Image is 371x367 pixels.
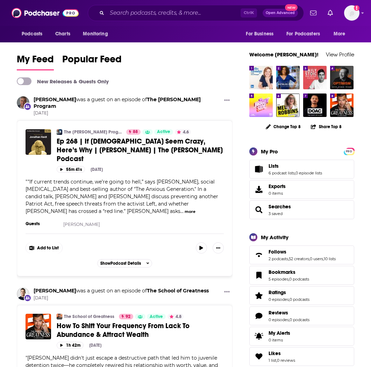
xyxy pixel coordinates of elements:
a: 92 [119,314,133,319]
span: , [288,256,289,261]
div: [DATE] [91,167,103,172]
a: Show notifications dropdown [325,7,336,19]
img: Jonathan Haidt [17,96,29,109]
span: Charts [55,29,70,39]
a: Likes [252,352,266,361]
span: 0 items [269,191,286,196]
span: Follows [249,245,354,264]
a: Active [154,129,173,135]
a: New Releases & Guests Only [17,77,109,85]
span: Lists [249,160,354,179]
button: open menu [241,27,282,41]
span: Searches [249,200,354,219]
button: open menu [17,27,51,41]
a: 0 episode lists [295,171,322,175]
h3: was a guest on an episode of [34,288,209,294]
span: Active [150,313,163,320]
a: 2 podcasts [269,256,288,261]
img: The Mel Robbins Podcast [276,94,300,117]
span: Bookmarks [249,266,354,285]
div: New Appearance [24,103,31,110]
img: The Gutbliss Podcast [276,66,300,89]
span: Ep 268 | If [DEMOGRAPHIC_DATA] Seem Crazy, Here’s Why | [PERSON_NAME] | The [PERSON_NAME] Podcast [57,137,223,163]
img: Dan Martell [17,288,29,300]
span: Monitoring [83,29,108,39]
span: Searches [269,203,291,210]
span: Likes [269,350,281,356]
a: Follows [252,250,266,260]
span: For Business [246,29,273,39]
a: Reviews [252,311,266,321]
span: Active [157,129,170,136]
a: 0 episodes [269,297,289,302]
img: The School of Greatness [57,314,62,319]
a: 6 podcast lists [269,171,295,175]
img: A Bit of Optimism [330,66,354,89]
span: More [334,29,345,39]
a: 0 episodes [269,317,289,322]
a: My Feed [17,53,54,70]
span: My Alerts [269,330,290,336]
a: 0 podcasts [290,317,309,322]
a: 1 list [269,358,276,363]
button: Share Top 8 [311,120,342,133]
div: My Pro [261,148,278,155]
button: open menu [78,27,117,41]
img: The School of Greatness [330,94,354,117]
div: New Appearance [24,294,31,302]
a: Searches [252,205,266,215]
button: 1h 42m [57,342,84,348]
span: Lists [269,163,279,169]
span: Ratings [249,286,354,305]
a: How To Shift Your Frequency From Lack To Abundance & Attract Wealth [26,314,51,339]
a: The Daily Stoic [303,66,327,89]
a: Likes [269,350,295,356]
span: [DATE] [34,110,221,116]
a: 0 podcasts [290,297,309,302]
a: Bookmarks [269,269,309,275]
span: , [289,297,290,302]
span: 88 [133,129,138,136]
span: Reviews [269,310,288,316]
span: Open Advanced [266,11,295,15]
span: Add to List [37,245,59,251]
button: 4.8 [167,314,184,319]
button: Show More Button [221,96,233,105]
button: Show More Button [26,242,62,254]
span: Ctrl K [241,8,257,18]
span: My Feed [17,53,54,69]
span: Podcasts [22,29,42,39]
button: Show More Button [213,242,224,254]
span: , [295,171,295,175]
a: The School of Greatness [147,288,209,294]
a: Ep 268 | If [DEMOGRAPHIC_DATA] Seem Crazy, Here’s Why | [PERSON_NAME] | The [PERSON_NAME] Podcast [57,137,224,163]
a: 0 users [310,256,323,261]
span: Exports [252,185,266,194]
button: open menu [329,27,354,41]
img: The Glenn Beck Program [57,129,62,135]
h3: Guests [26,221,57,227]
button: more [185,209,195,215]
button: Show More Button [221,288,233,296]
span: 92 [126,313,130,320]
span: Exports [269,183,286,189]
a: The Glenn Beck Program [34,96,201,109]
a: Dan Martell [34,288,76,294]
a: 0 reviews [277,358,295,363]
div: My Activity [261,234,288,241]
a: [PERSON_NAME] [63,222,100,227]
span: "If current trends continue, we’re going to hell,” says [PERSON_NAME], social [MEDICAL_DATA] and ... [26,179,218,214]
a: 52 creators [289,256,309,261]
span: My Alerts [252,331,266,341]
span: Likes [249,347,354,366]
a: 88 [126,129,141,135]
a: Ep 268 | If Americans Seem Crazy, Here’s Why | Jonathan Haidt | The Glenn Beck Podcast [26,129,51,155]
a: 0 podcasts [289,277,309,282]
img: The Diary Of A CEO with Steven Bartlett [303,94,327,117]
